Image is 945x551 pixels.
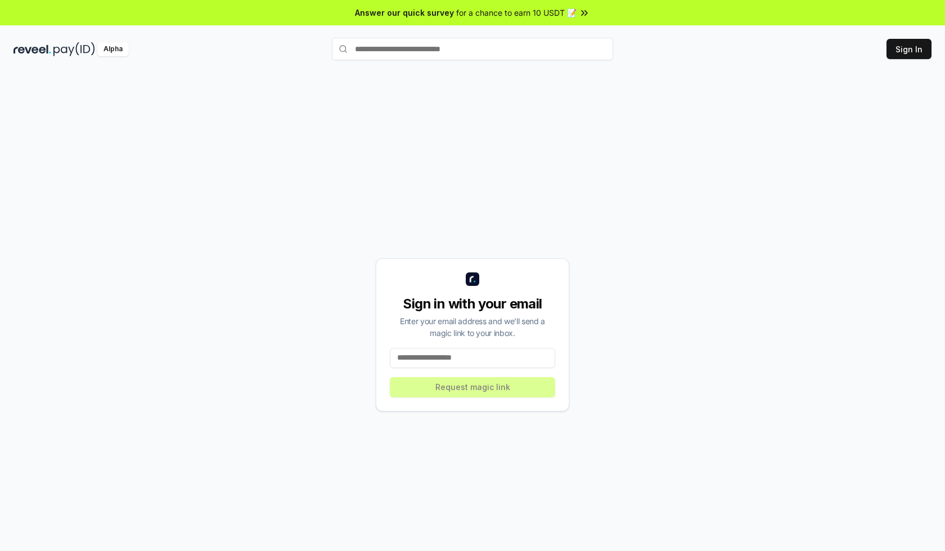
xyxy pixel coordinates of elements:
[390,295,555,313] div: Sign in with your email
[97,42,129,56] div: Alpha
[456,7,577,19] span: for a chance to earn 10 USDT 📝
[390,315,555,339] div: Enter your email address and we’ll send a magic link to your inbox.
[53,42,95,56] img: pay_id
[466,272,479,286] img: logo_small
[886,39,931,59] button: Sign In
[13,42,51,56] img: reveel_dark
[355,7,454,19] span: Answer our quick survey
